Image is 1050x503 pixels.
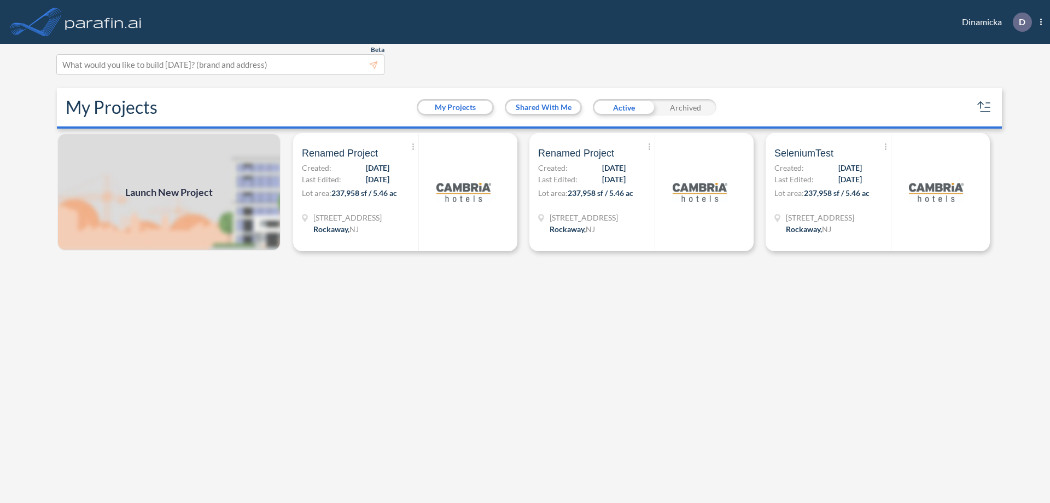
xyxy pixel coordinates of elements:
span: Created: [538,162,568,174]
span: Rockaway , [786,224,822,234]
span: 321 Mt Hope Ave [313,212,382,223]
span: [DATE] [602,174,626,185]
span: Last Edited: [538,174,577,185]
span: Rockaway , [550,224,586,234]
div: Rockaway, NJ [550,223,595,235]
span: Created: [774,162,804,174]
h2: My Projects [66,97,157,118]
p: D [1019,17,1025,27]
button: Shared With Me [506,101,580,114]
button: sort [976,99,993,116]
img: logo [909,165,964,219]
img: logo [63,11,144,33]
span: NJ [822,224,831,234]
span: Last Edited: [302,174,341,185]
img: logo [436,165,491,219]
span: Created: [302,162,331,174]
div: Rockaway, NJ [313,223,359,235]
div: Archived [655,99,716,115]
span: Last Edited: [774,174,814,185]
span: NJ [349,224,359,234]
span: Renamed Project [302,147,378,160]
span: Lot area: [302,188,331,198]
img: add [57,133,281,251]
a: Launch New Project [57,133,281,251]
span: 237,958 sf / 5.46 ac [568,188,633,198]
span: 237,958 sf / 5.46 ac [331,188,397,198]
span: [DATE] [602,162,626,174]
button: My Projects [418,101,492,114]
span: 237,958 sf / 5.46 ac [804,188,870,198]
span: [DATE] [366,162,389,174]
span: Beta [371,45,384,54]
div: Rockaway, NJ [786,223,831,235]
span: [DATE] [838,174,862,185]
span: Lot area: [538,188,568,198]
img: logo [673,165,727,219]
span: SeleniumTest [774,147,833,160]
span: NJ [586,224,595,234]
span: 321 Mt Hope Ave [550,212,618,223]
span: [DATE] [366,174,389,185]
div: Dinamicka [946,13,1042,32]
div: Active [593,99,655,115]
span: 321 Mt Hope Ave [786,212,854,223]
span: Renamed Project [538,147,614,160]
span: Rockaway , [313,224,349,234]
span: [DATE] [838,162,862,174]
span: Launch New Project [125,185,213,200]
span: Lot area: [774,188,804,198]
